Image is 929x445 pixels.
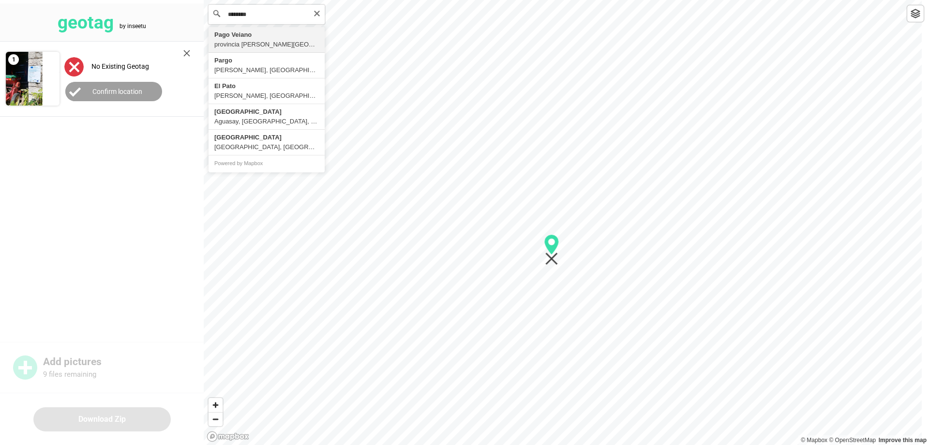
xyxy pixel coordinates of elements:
[58,12,114,33] tspan: geotag
[829,437,876,444] a: OpenStreetMap
[65,82,162,101] button: Confirm location
[8,54,19,65] span: 1
[214,117,319,126] div: Aguasay, [GEOGRAPHIC_DATA], [GEOGRAPHIC_DATA]
[214,30,319,40] div: Pago Veiano
[64,57,84,77] img: uploadImagesAlt
[214,133,319,142] div: [GEOGRAPHIC_DATA]
[544,234,559,265] div: Map marker
[91,62,149,70] label: No Existing Geotag
[879,437,927,444] a: Map feedback
[209,5,325,24] input: Ricerca
[801,437,827,444] a: Mapbox
[214,142,319,152] div: [GEOGRAPHIC_DATA], [GEOGRAPHIC_DATA], [GEOGRAPHIC_DATA]
[214,40,319,49] div: provincia [PERSON_NAME][GEOGRAPHIC_DATA], [GEOGRAPHIC_DATA]
[183,50,190,57] img: cross
[214,160,263,166] a: Powered by Mapbox
[214,107,319,117] div: [GEOGRAPHIC_DATA]
[120,23,146,30] tspan: by inseetu
[214,91,319,101] div: [PERSON_NAME], [GEOGRAPHIC_DATA], [GEOGRAPHIC_DATA]
[214,65,319,75] div: [PERSON_NAME], [GEOGRAPHIC_DATA], [GEOGRAPHIC_DATA]
[911,9,920,18] img: toggleLayer
[214,81,319,91] div: El Pato
[214,56,319,65] div: Pargo
[6,52,60,106] img: Z
[313,8,321,17] button: Clear
[209,398,223,412] button: Zoom in
[92,88,142,95] label: Confirm location
[207,431,249,442] a: Mapbox logo
[209,412,223,426] button: Zoom out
